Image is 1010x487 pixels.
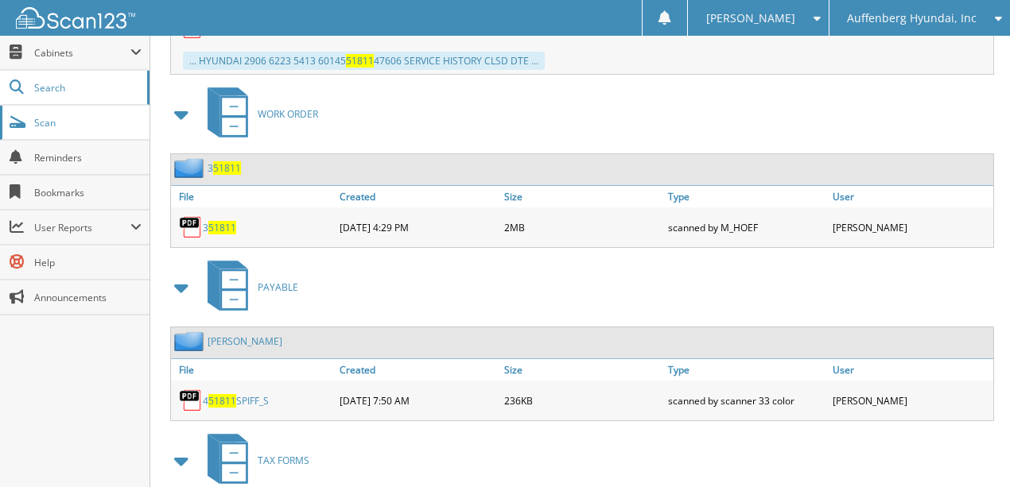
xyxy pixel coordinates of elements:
[171,186,336,207] a: File
[664,359,829,381] a: Type
[34,221,130,234] span: User Reports
[208,221,236,234] span: 51811
[198,83,318,145] a: WORK ORDER
[174,331,208,351] img: folder2.png
[500,211,665,243] div: 2MB
[664,186,829,207] a: Type
[258,280,298,294] span: PAYABLE
[171,359,336,381] a: File
[208,334,282,348] a: [PERSON_NAME]
[174,158,208,178] img: folder2.png
[829,211,993,243] div: [PERSON_NAME]
[336,359,500,381] a: Created
[198,256,298,319] a: PAYABLE
[258,107,318,121] span: WORK ORDER
[336,211,500,243] div: [DATE] 4:29 PM
[346,54,374,68] span: 51811
[930,411,1010,487] iframe: Chat Widget
[34,256,142,269] span: Help
[16,7,135,29] img: scan123-logo-white.svg
[829,359,993,381] a: User
[258,454,309,467] span: TAX FORMS
[706,14,795,23] span: [PERSON_NAME]
[34,81,139,95] span: Search
[500,186,665,207] a: Size
[213,161,241,175] span: 51811
[829,385,993,416] div: [PERSON_NAME]
[208,394,236,408] span: 51811
[500,385,665,416] div: 236KB
[664,211,829,243] div: scanned by M_HOEF
[203,221,236,234] a: 351811
[847,14,977,23] span: Auffenberg Hyundai, Inc
[179,215,203,239] img: PDF.png
[34,151,142,164] span: Reminders
[500,359,665,381] a: Size
[183,52,545,70] div: ... HYUNDAI 2906 6223 5413 60145 47606 SERVICE HISTORY CLSD DTE ...
[34,46,130,60] span: Cabinets
[829,186,993,207] a: User
[34,291,142,304] span: Announcements
[179,388,203,412] img: PDF.png
[664,385,829,416] div: scanned by scanner 33 color
[336,385,500,416] div: [DATE] 7:50 AM
[208,161,241,175] a: 351811
[203,394,269,408] a: 451811SPIFF_S
[34,186,142,199] span: Bookmarks
[34,116,142,129] span: Scan
[336,186,500,207] a: Created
